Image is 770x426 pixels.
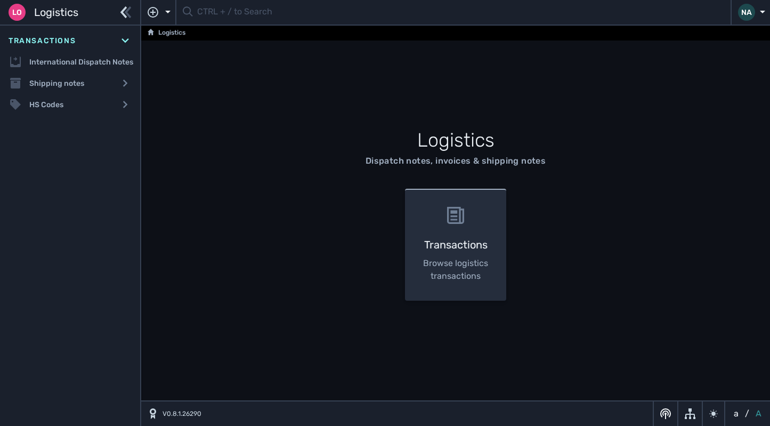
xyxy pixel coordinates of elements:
a: Logistics [148,27,185,39]
div: Dispatch notes, invoices & shipping notes [366,155,546,167]
h3: Transactions [422,237,489,253]
input: CTRL + / to Search [197,2,724,23]
p: Browse logistics transactions [422,257,489,283]
button: A [753,407,764,420]
span: Transactions [9,35,76,46]
button: a [732,407,741,420]
div: NA [738,4,755,21]
span: Logistics [34,4,78,20]
div: Lo [9,4,26,21]
span: V0.8.1.26290 [163,409,201,419]
a: Transactions Browse logistics transactions [399,189,512,301]
span: / [745,407,749,420]
h1: Logistics [229,126,683,155]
